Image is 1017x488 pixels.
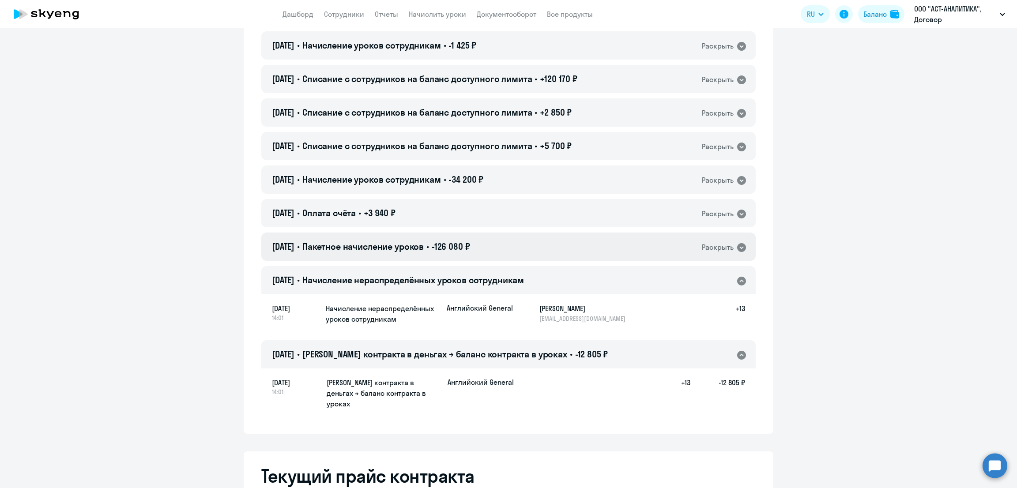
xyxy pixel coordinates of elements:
[426,241,429,252] span: •
[447,303,513,313] p: Английский General
[302,140,532,151] span: Списание с сотрудников на баланс доступного лимита
[297,349,300,360] span: •
[302,73,532,84] span: Списание с сотрудников на баланс доступного лимита
[807,9,815,19] span: RU
[302,207,356,218] span: Оплата счёта
[444,174,446,185] span: •
[448,174,483,185] span: -34 200 ₽
[863,9,887,19] div: Баланс
[702,141,734,152] div: Раскрыть
[272,40,294,51] span: [DATE]
[272,349,294,360] span: [DATE]
[540,73,577,84] span: +120 170 ₽
[302,349,567,360] span: [PERSON_NAME] контракта в деньгах → баланс контракта в уроках
[540,107,572,118] span: +2 850 ₽
[297,40,300,51] span: •
[702,41,734,52] div: Раскрыть
[717,303,745,323] h5: +13
[448,40,476,51] span: -1 425 ₽
[570,349,573,360] span: •
[535,107,537,118] span: •
[910,4,1009,25] button: ООО "АСТ-АНАЛИТИКА", Договор
[297,73,300,84] span: •
[272,241,294,252] span: [DATE]
[302,107,532,118] span: Списание с сотрудников на баланс доступного лимита
[297,274,300,285] span: •
[272,388,320,396] span: 14:01
[448,377,514,387] p: Английский General
[890,10,899,19] img: balance
[327,377,441,409] h5: [PERSON_NAME] контракта в деньгах → баланс контракта в уроках
[690,377,745,410] h5: -12 805 ₽
[858,5,904,23] button: Балансbalance
[702,208,734,219] div: Раскрыть
[272,140,294,151] span: [DATE]
[272,207,294,218] span: [DATE]
[302,174,441,185] span: Начисление уроков сотрудникам
[272,274,294,285] span: [DATE]
[702,108,734,119] div: Раскрыть
[297,107,300,118] span: •
[297,207,300,218] span: •
[302,274,524,285] span: Начисление нераспределённых уроков сотрудникам
[364,207,395,218] span: +3 940 ₽
[358,207,361,218] span: •
[539,303,630,314] h5: [PERSON_NAME]
[302,241,424,252] span: Пакетное начисление уроков
[539,315,630,323] p: [EMAIL_ADDRESS][DOMAIN_NAME]
[575,349,608,360] span: -12 805 ₽
[272,174,294,185] span: [DATE]
[914,4,996,25] p: ООО "АСТ-АНАЛИТИКА", Договор
[535,140,537,151] span: •
[477,10,536,19] a: Документооборот
[272,314,319,322] span: 14:01
[297,241,300,252] span: •
[261,465,756,487] h2: Текущий прайс контракта
[535,73,537,84] span: •
[801,5,830,23] button: RU
[547,10,593,19] a: Все продукты
[297,174,300,185] span: •
[272,377,320,388] span: [DATE]
[444,40,446,51] span: •
[272,303,319,314] span: [DATE]
[282,10,313,19] a: Дашборд
[702,242,734,253] div: Раскрыть
[272,107,294,118] span: [DATE]
[702,175,734,186] div: Раскрыть
[297,140,300,151] span: •
[272,73,294,84] span: [DATE]
[540,140,572,151] span: +5 700 ₽
[375,10,398,19] a: Отчеты
[432,241,470,252] span: -126 080 ₽
[409,10,466,19] a: Начислить уроки
[302,40,441,51] span: Начисление уроков сотрудникам
[324,10,364,19] a: Сотрудники
[326,303,440,324] h5: Начисление нераспределённых уроков сотрудникам
[702,74,734,85] div: Раскрыть
[662,377,690,410] h5: +13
